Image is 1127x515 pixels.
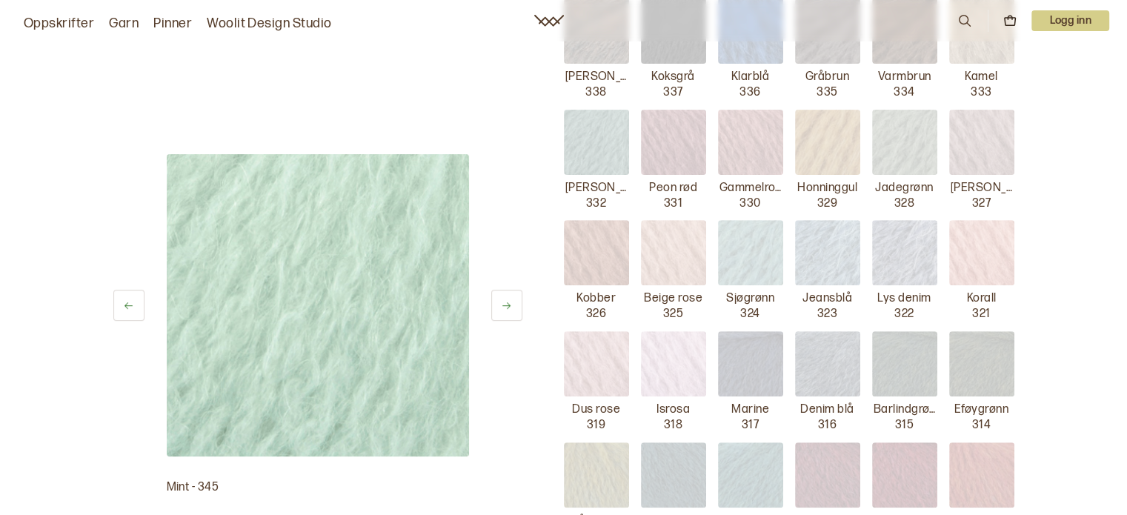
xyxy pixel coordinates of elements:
p: 316 [818,418,837,433]
p: Marine [731,402,769,418]
img: Korall [949,220,1014,285]
p: Honninggul [797,181,857,196]
img: Kobber [564,220,629,285]
a: Woolit [534,15,564,27]
p: Lys denim [877,291,931,307]
p: 330 [739,196,760,212]
img: Dyp sjøgrønn [718,442,783,508]
img: Mørk Rose [949,110,1014,175]
p: 335 [817,85,837,101]
p: Varmbrun [878,70,931,85]
p: 334 [894,85,914,101]
img: Honninggul [795,110,860,175]
p: Beige rose [644,291,702,307]
img: Thuja grønn [564,110,629,175]
img: Beige rose [641,220,706,285]
p: Jadegrønn [875,181,933,196]
p: 314 [972,418,991,433]
img: Dus rose [564,331,629,396]
p: [PERSON_NAME] [565,70,628,85]
p: 329 [817,196,837,212]
a: Woolit Design Studio [207,13,332,34]
p: 337 [663,85,682,101]
a: Pinner [153,13,192,34]
img: Bilde av garn [167,154,469,456]
p: Dus rose [572,402,620,418]
p: Korall [967,291,997,307]
img: Rød terracotta [949,442,1014,508]
p: [PERSON_NAME] [565,181,628,196]
p: 327 [972,196,991,212]
img: Barlindgrønn [872,331,937,396]
p: Denim blå [800,402,854,418]
img: Marine [718,331,783,396]
button: User dropdown [1031,10,1109,31]
p: 333 [971,85,991,101]
a: Garn [109,13,139,34]
img: Lys denim [872,220,937,285]
p: 323 [817,307,837,322]
img: Denim blå [795,331,860,396]
p: Barlindgrønn [874,402,936,418]
p: Klarblå [731,70,769,85]
p: Gammelrosa [719,181,782,196]
p: Mint - 345 [167,480,469,496]
p: Jeansblå [802,291,852,307]
p: 324 [740,307,759,322]
p: Sjøgrønn [726,291,774,307]
img: Rød [872,442,937,508]
p: 332 [586,196,606,212]
p: 315 [895,418,914,433]
p: 322 [894,307,914,322]
p: Peon rød [649,181,697,196]
p: Kamel [965,70,997,85]
p: Isrosa [656,402,690,418]
p: 321 [972,307,990,322]
p: Logg inn [1031,10,1109,31]
img: Eføygrønn [949,331,1014,396]
img: Petrol [641,442,706,508]
img: Sjøgrønn [718,220,783,285]
p: 338 [585,85,606,101]
p: 319 [587,418,605,433]
p: 325 [663,307,683,322]
p: 326 [586,307,606,322]
img: Gammelrosa [718,110,783,175]
p: [PERSON_NAME] [951,181,1013,196]
p: Gråbrun [805,70,849,85]
p: 331 [664,196,682,212]
p: Eføygrønn [954,402,1008,418]
img: Vårgrønn [564,442,629,508]
p: 336 [739,85,760,101]
p: 318 [664,418,682,433]
a: Oppskrifter [24,13,94,34]
img: Jeansblå [795,220,860,285]
img: Isrosa [641,331,706,396]
p: Koksgrå [651,70,694,85]
p: Kobber [576,291,616,307]
p: 317 [742,418,759,433]
img: Peon rød [641,110,706,175]
img: Vinrød [795,442,860,508]
img: Jadegrønn [872,110,937,175]
p: 328 [894,196,914,212]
